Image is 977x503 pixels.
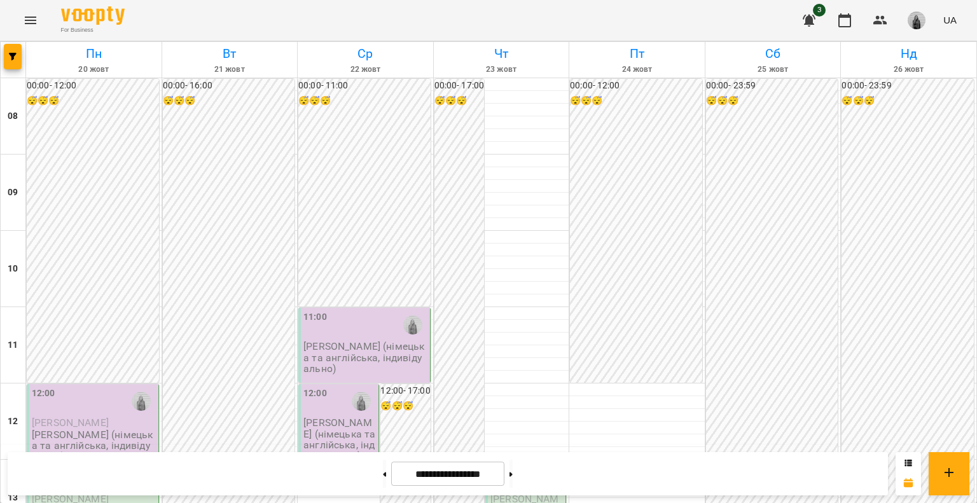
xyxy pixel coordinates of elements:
[706,79,838,93] h6: 00:00 - 23:59
[707,64,839,76] h6: 25 жовт
[8,262,18,276] h6: 10
[380,384,430,398] h6: 12:00 - 17:00
[570,79,702,93] h6: 00:00 - 12:00
[707,44,839,64] h6: Сб
[32,387,55,401] label: 12:00
[132,392,151,411] img: Чоповська Сніжана (н, а)
[32,429,156,462] p: [PERSON_NAME] (німецька та англійська, індивідуально)
[8,415,18,429] h6: 12
[943,13,957,27] span: UA
[571,44,703,64] h6: Пт
[27,79,159,93] h6: 00:00 - 12:00
[843,64,974,76] h6: 26 жовт
[298,94,431,108] h6: 😴😴😴
[15,5,46,36] button: Menu
[434,79,484,93] h6: 00:00 - 17:00
[163,94,295,108] h6: 😴😴😴
[570,94,702,108] h6: 😴😴😴
[706,94,838,108] h6: 😴😴😴
[164,44,296,64] h6: Вт
[8,109,18,123] h6: 08
[352,392,371,411] img: Чоповська Сніжана (н, а)
[27,94,159,108] h6: 😴😴😴
[300,44,431,64] h6: Ср
[303,310,327,324] label: 11:00
[436,44,567,64] h6: Чт
[164,64,296,76] h6: 21 жовт
[436,64,567,76] h6: 23 жовт
[298,79,431,93] h6: 00:00 - 11:00
[303,387,327,401] label: 12:00
[8,186,18,200] h6: 09
[380,399,430,413] h6: 😴😴😴
[303,341,427,374] p: [PERSON_NAME] (німецька та англійська, індивідуально)
[571,64,703,76] h6: 24 жовт
[813,4,826,17] span: 3
[28,44,160,64] h6: Пн
[61,6,125,25] img: Voopty Logo
[32,417,109,429] span: [PERSON_NAME]
[842,79,974,93] h6: 00:00 - 23:59
[300,64,431,76] h6: 22 жовт
[434,94,484,108] h6: 😴😴😴
[28,64,160,76] h6: 20 жовт
[163,79,295,93] h6: 00:00 - 16:00
[303,417,376,461] p: [PERSON_NAME] (німецька та англійська, індивідуально)
[842,94,974,108] h6: 😴😴😴
[938,8,962,32] button: UA
[908,11,925,29] img: 465148d13846e22f7566a09ee851606a.jpeg
[8,338,18,352] h6: 11
[843,44,974,64] h6: Нд
[403,315,422,334] img: Чоповська Сніжана (н, а)
[61,26,125,34] span: For Business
